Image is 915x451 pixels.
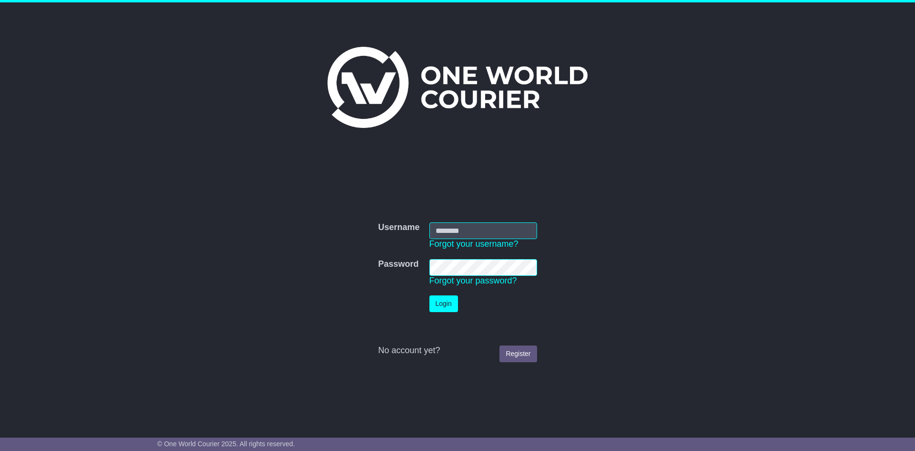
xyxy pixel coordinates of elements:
label: Username [378,222,419,233]
label: Password [378,259,418,270]
button: Login [429,295,458,312]
img: One World [327,47,588,128]
a: Forgot your username? [429,239,518,249]
span: © One World Courier 2025. All rights reserved. [157,440,295,448]
div: No account yet? [378,346,537,356]
a: Forgot your password? [429,276,517,285]
a: Register [499,346,537,362]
